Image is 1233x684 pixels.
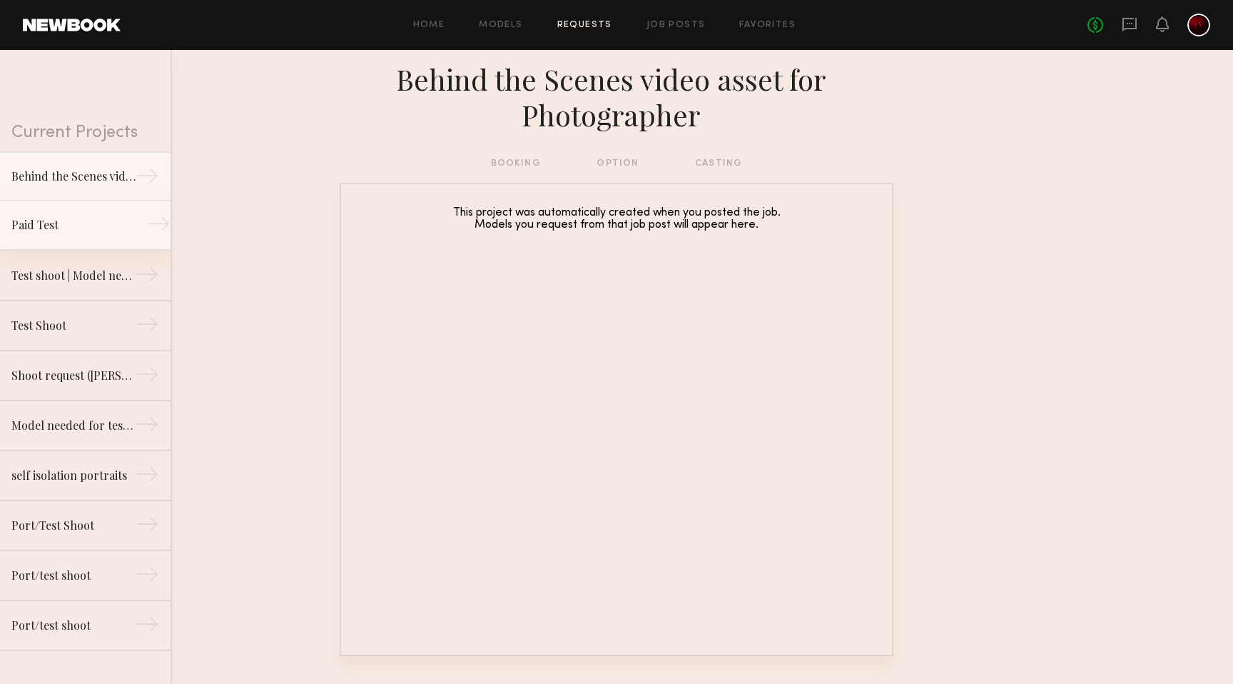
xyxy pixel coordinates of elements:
div: Test shoot | Model needed last minute | Please read details. [11,267,136,284]
div: → [136,513,159,541]
div: Port/test shoot [11,567,136,584]
div: → [136,363,159,391]
div: Test Shoot [11,317,136,334]
div: Paid Test [11,216,136,233]
a: Requests [557,21,612,30]
div: → [147,212,171,241]
div: → [136,563,159,591]
div: This project was automatically created when you posted the job. Models you request from that job ... [370,207,863,231]
a: Job Posts [646,21,706,30]
div: → [136,413,159,441]
a: Home [413,21,445,30]
div: → [136,313,159,341]
div: self isolation portraits [11,467,136,484]
div: → [136,613,159,641]
div: Behind the Scenes video asset for Photographer [340,61,893,133]
div: → [136,164,159,193]
div: Behind the Scenes video asset for Photographer [11,168,136,185]
div: Port/Test Shoot [11,517,136,534]
a: Favorites [739,21,796,30]
div: Model needed for test shoot. [11,417,136,434]
div: Shoot request ([PERSON_NAME]) [11,367,136,384]
div: Port/test shoot [11,617,136,634]
div: → [136,263,159,291]
div: → [136,463,159,491]
a: Models [479,21,522,30]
